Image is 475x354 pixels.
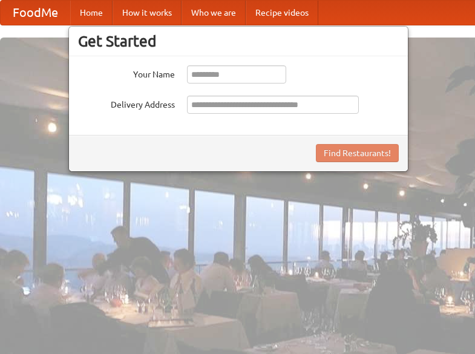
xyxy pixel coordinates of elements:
[78,32,399,50] h3: Get Started
[182,1,246,25] a: Who we are
[1,1,70,25] a: FoodMe
[78,65,175,80] label: Your Name
[246,1,318,25] a: Recipe videos
[113,1,182,25] a: How it works
[316,144,399,162] button: Find Restaurants!
[70,1,113,25] a: Home
[78,96,175,111] label: Delivery Address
